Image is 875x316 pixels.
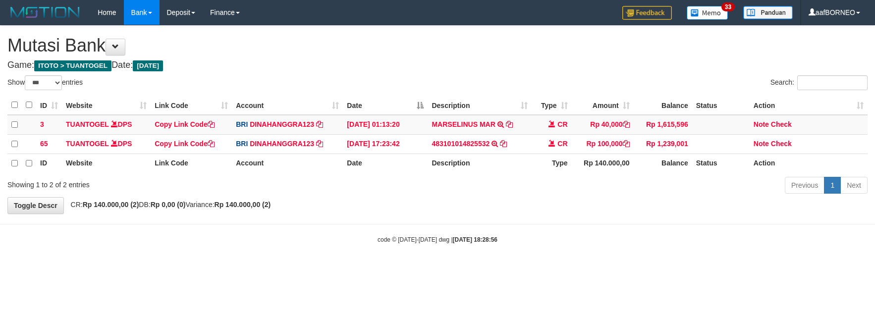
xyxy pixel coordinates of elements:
label: Search: [770,75,868,90]
img: Feedback.jpg [622,6,672,20]
a: 1 [824,177,841,194]
th: Link Code [151,154,232,173]
th: ID [36,154,62,173]
a: Check [771,120,792,128]
a: Copy Link Code [155,120,215,128]
th: Website [62,154,151,173]
th: Account: activate to sort column ascending [232,96,343,115]
a: Copy Link Code [155,140,215,148]
span: 33 [721,2,735,11]
a: TUANTOGEL [66,120,109,128]
th: Account [232,154,343,173]
a: DINAHANGGRA123 [250,120,314,128]
th: Action: activate to sort column ascending [750,96,868,115]
a: Copy Rp 100,000 to clipboard [623,140,630,148]
th: Link Code: activate to sort column ascending [151,96,232,115]
td: Rp 1,239,001 [634,134,692,154]
a: 483101014825532 [432,140,490,148]
span: CR [557,140,567,148]
h4: Game: Date: [7,60,868,70]
th: Type [532,154,572,173]
img: panduan.png [743,6,793,19]
span: ITOTO > TUANTOGEL [34,60,111,71]
th: Balance [634,96,692,115]
a: Copy MARSELINUS MAR to clipboard [506,120,513,128]
td: DPS [62,134,151,154]
strong: Rp 140.000,00 (2) [83,201,139,209]
a: Check [771,140,792,148]
a: Toggle Descr [7,197,64,214]
th: Website: activate to sort column ascending [62,96,151,115]
label: Show entries [7,75,83,90]
span: CR [557,120,567,128]
a: MARSELINUS MAR [432,120,495,128]
span: BRI [236,140,248,148]
td: Rp 1,615,596 [634,115,692,135]
strong: [DATE] 18:28:56 [453,236,497,243]
select: Showentries [25,75,62,90]
a: Copy Rp 40,000 to clipboard [623,120,630,128]
th: ID: activate to sort column ascending [36,96,62,115]
a: Copy DINAHANGGRA123 to clipboard [316,120,323,128]
div: Showing 1 to 2 of 2 entries [7,176,357,190]
td: Rp 40,000 [572,115,634,135]
th: Rp 140.000,00 [572,154,634,173]
strong: Rp 0,00 (0) [151,201,186,209]
th: Amount: activate to sort column ascending [572,96,634,115]
a: Previous [785,177,824,194]
a: DINAHANGGRA123 [250,140,314,148]
th: Status [692,96,750,115]
img: MOTION_logo.png [7,5,83,20]
th: Balance [634,154,692,173]
span: CR: DB: Variance: [66,201,271,209]
th: Date: activate to sort column descending [343,96,428,115]
img: Button%20Memo.svg [687,6,728,20]
a: Note [754,140,769,148]
span: 65 [40,140,48,148]
td: DPS [62,115,151,135]
a: Next [840,177,868,194]
a: Copy DINAHANGGRA123 to clipboard [316,140,323,148]
th: Description: activate to sort column ascending [428,96,531,115]
span: BRI [236,120,248,128]
th: Date [343,154,428,173]
a: Note [754,120,769,128]
a: TUANTOGEL [66,140,109,148]
th: Description [428,154,531,173]
th: Type: activate to sort column ascending [532,96,572,115]
strong: Rp 140.000,00 (2) [215,201,271,209]
td: [DATE] 01:13:20 [343,115,428,135]
span: 3 [40,120,44,128]
h1: Mutasi Bank [7,36,868,55]
th: Status [692,154,750,173]
td: Rp 100,000 [572,134,634,154]
a: Copy 483101014825532 to clipboard [500,140,507,148]
small: code © [DATE]-[DATE] dwg | [378,236,497,243]
span: [DATE] [133,60,163,71]
input: Search: [797,75,868,90]
td: [DATE] 17:23:42 [343,134,428,154]
th: Action [750,154,868,173]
